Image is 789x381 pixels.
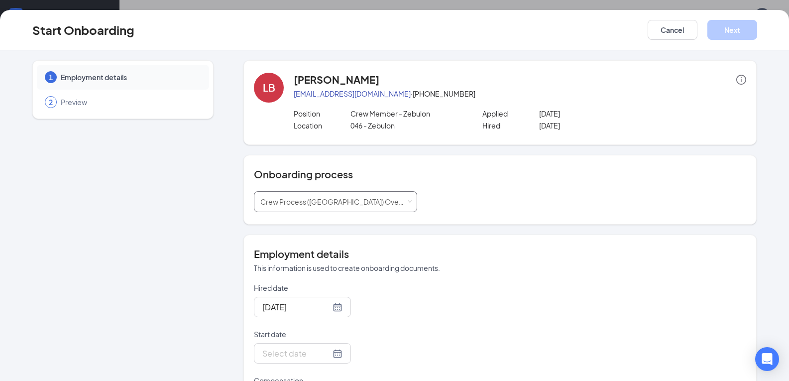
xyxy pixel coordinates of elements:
span: Crew Process ([GEOGRAPHIC_DATA]) Over 18 - English [260,197,439,206]
div: LB [263,81,275,95]
p: Hired date [254,283,417,293]
p: Position [294,109,350,119]
input: Oct 15, 2025 [262,301,331,313]
p: [DATE] [539,121,652,130]
p: This information is used to create onboarding documents. [254,263,746,273]
div: Open Intercom Messenger [755,347,779,371]
a: [EMAIL_ADDRESS][DOMAIN_NAME] [294,89,411,98]
div: [object Object] [260,192,411,212]
p: Crew Member - Zebulon [350,109,463,119]
span: 1 [49,72,53,82]
input: Select date [262,347,331,360]
span: 2 [49,97,53,107]
h4: Employment details [254,247,746,261]
span: Employment details [61,72,199,82]
p: · [PHONE_NUMBER] [294,89,746,99]
p: Applied [482,109,539,119]
p: Start date [254,329,417,339]
span: Preview [61,97,199,107]
p: Location [294,121,350,130]
p: Hired [482,121,539,130]
h4: Onboarding process [254,167,746,181]
span: info-circle [736,75,746,85]
p: 046 - Zebulon [350,121,463,130]
h3: Start Onboarding [32,21,134,38]
button: Next [707,20,757,40]
button: Cancel [648,20,697,40]
p: [DATE] [539,109,652,119]
h4: [PERSON_NAME] [294,73,379,87]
